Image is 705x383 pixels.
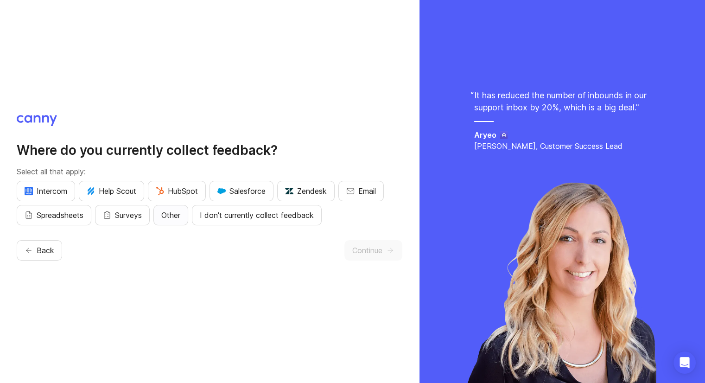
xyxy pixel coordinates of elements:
[156,187,164,195] img: G+3M5qq2es1si5SaumCnMN47tP1CvAZneIVX5dcx+oz+ZLhv4kfP9DwAAAABJRU5ErkJggg==
[673,351,696,374] div: Open Intercom Messenger
[95,205,150,225] button: Surveys
[87,185,136,197] span: Help Scout
[285,185,327,197] span: Zendesk
[474,89,650,114] p: It has reduced the number of inbounds in our support inbox by 20%, which is a big deal. "
[156,185,198,197] span: HubSpot
[192,205,322,225] button: I don't currently collect feedback
[161,210,180,221] span: Other
[277,181,335,201] button: Zendesk
[474,129,496,140] h5: Aryeo
[210,181,273,201] button: Salesforce
[17,115,57,126] img: Canny logo
[500,131,508,139] img: Aryeo logo
[25,187,33,195] img: eRR1duPH6fQxdnSV9IruPjCimau6md0HxlPR81SIPROHX1VjYjAN9a41AAAAAElFTkSuQmCC
[17,181,75,201] button: Intercom
[37,245,54,256] span: Back
[17,205,91,225] button: Spreadsheets
[217,185,266,197] span: Salesforce
[17,240,62,261] button: Back
[200,210,314,221] span: I don't currently collect feedback
[474,140,650,152] p: [PERSON_NAME], Customer Success Lead
[17,166,402,177] p: Select all that apply:
[148,181,206,201] button: HubSpot
[115,210,142,221] span: Surveys
[344,240,402,261] button: Continue
[217,187,226,195] img: GKxMRLiRsgdWqxrdBeWfGK5kaZ2alx1WifDSa2kSTsK6wyJURKhUuPoQRYzjholVGzT2A2owx2gHwZoyZHHCYJ8YNOAZj3DSg...
[466,179,658,383] img: chelsea-96a536e71b9ea441f0eb6422f2eb9514.webp
[37,210,83,221] span: Spreadsheets
[17,142,402,159] h2: Where do you currently collect feedback?
[338,181,384,201] button: Email
[358,185,376,197] span: Email
[153,205,188,225] button: Other
[285,187,293,195] img: UniZRqrCPz6BHUWevMzgDJ1FW4xaGg2egd7Chm8uY0Al1hkDyjqDa8Lkk0kDEdqKkBok+T4wfoD0P0o6UMciQ8AAAAASUVORK...
[87,187,95,195] img: kV1LT1TqjqNHPtRK7+FoaplE1qRq1yqhg056Z8K5Oc6xxgIuf0oNQ9LelJqbcyPisAf0C9LDpX5UIuAAAAAElFTkSuQmCC
[352,245,382,256] span: Continue
[79,181,144,201] button: Help Scout
[25,185,67,197] span: Intercom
